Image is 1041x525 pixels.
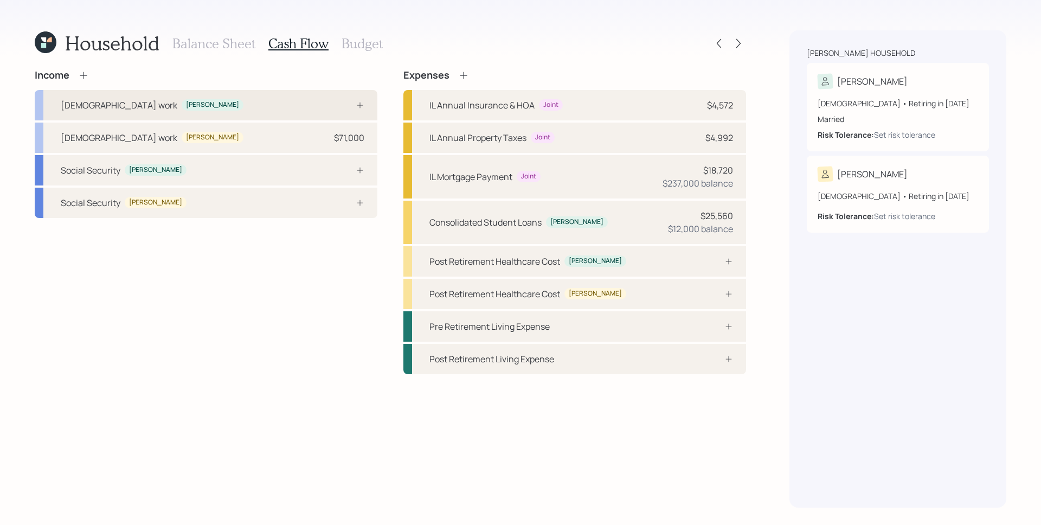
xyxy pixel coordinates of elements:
[429,170,512,183] div: IL Mortgage Payment
[429,287,560,300] div: Post Retirement Healthcare Cost
[429,131,526,144] div: IL Annual Property Taxes
[535,133,550,142] div: Joint
[429,353,554,366] div: Post Retirement Living Expense
[403,69,449,81] h4: Expenses
[705,131,733,144] div: $4,992
[807,48,915,59] div: [PERSON_NAME] household
[874,129,935,140] div: Set risk tolerance
[429,216,542,229] div: Consolidated Student Loans
[818,190,978,202] div: [DEMOGRAPHIC_DATA] • Retiring in [DATE]
[129,165,182,175] div: [PERSON_NAME]
[186,100,239,110] div: [PERSON_NAME]
[701,209,733,222] div: $25,560
[837,75,908,88] div: [PERSON_NAME]
[61,99,177,112] div: [DEMOGRAPHIC_DATA] work
[550,217,603,227] div: [PERSON_NAME]
[818,98,978,109] div: [DEMOGRAPHIC_DATA] • Retiring in [DATE]
[35,69,69,81] h4: Income
[429,255,560,268] div: Post Retirement Healthcare Cost
[703,164,733,177] div: $18,720
[61,131,177,144] div: [DEMOGRAPHIC_DATA] work
[521,172,536,181] div: Joint
[818,113,978,125] div: Married
[818,211,874,221] b: Risk Tolerance:
[65,31,159,55] h1: Household
[874,210,935,222] div: Set risk tolerance
[569,289,622,298] div: [PERSON_NAME]
[429,320,550,333] div: Pre Retirement Living Expense
[429,99,535,112] div: IL Annual Insurance & HOA
[543,100,558,110] div: Joint
[668,222,733,235] div: $12,000 balance
[61,164,120,177] div: Social Security
[707,99,733,112] div: $4,572
[663,177,733,190] div: $237,000 balance
[837,168,908,181] div: [PERSON_NAME]
[172,36,255,52] h3: Balance Sheet
[342,36,383,52] h3: Budget
[818,130,874,140] b: Risk Tolerance:
[61,196,120,209] div: Social Security
[334,131,364,144] div: $71,000
[569,257,622,266] div: [PERSON_NAME]
[129,198,182,207] div: [PERSON_NAME]
[186,133,239,142] div: [PERSON_NAME]
[268,36,329,52] h3: Cash Flow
